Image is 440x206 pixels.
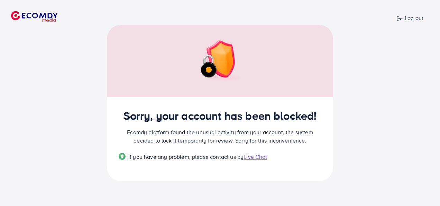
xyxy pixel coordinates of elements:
[411,175,435,201] iframe: Chat
[11,11,58,22] img: logo
[119,153,126,160] img: Popup guide
[119,109,321,122] h2: Sorry, your account has been blocked!
[244,153,267,161] span: Live Chat
[195,40,245,82] img: img
[128,153,244,161] span: If you have any problem, please contact us by
[119,128,321,145] p: Ecomdy platform found the unusual activity from your account, the system decided to lock it tempo...
[396,14,423,22] p: Log out
[6,3,87,30] a: logo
